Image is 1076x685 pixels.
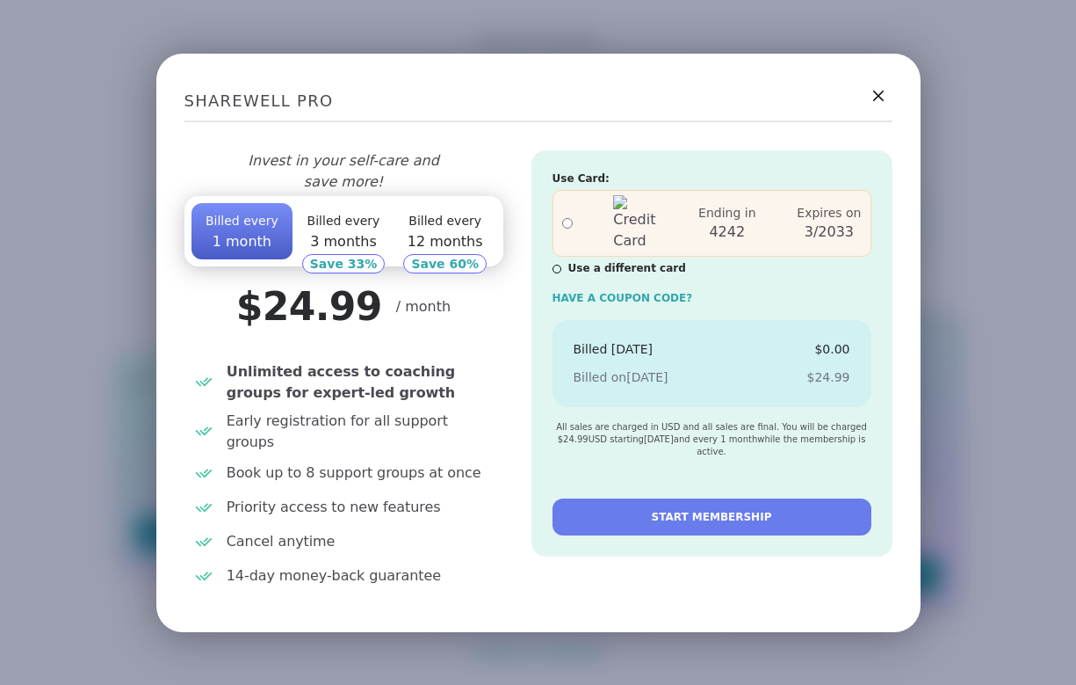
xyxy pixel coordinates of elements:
span: Billed every [206,214,278,228]
div: Use Card: [552,171,871,186]
h2: SHAREWELL PRO [184,82,892,122]
div: 4242 [709,222,745,243]
div: Save 33 % [302,254,386,273]
span: Use a different card [568,261,686,276]
span: 3 months [310,233,377,250]
span: Billed every [408,214,481,228]
span: Unlimited access to coaching groups for expert-led growth [227,361,496,404]
span: Cancel anytime [227,531,496,552]
span: 14-day money-back guarantee [227,565,496,587]
span: START MEMBERSHIP [652,509,772,525]
div: Ending in [698,204,755,222]
div: Billed [DATE] [574,341,654,359]
div: Have a Coupon code? [552,290,871,306]
h4: $ 24.99 [236,281,382,333]
div: All sales are charged in USD and all sales are final. You will be charged $ 24.99 USD starting [D... [552,421,871,458]
div: Billed on [DATE] [574,369,668,387]
div: Save 60 % [403,254,487,273]
span: Priority access to new features [227,497,496,518]
span: Early registration for all support groups [227,411,496,453]
span: Book up to 8 support groups at once [227,463,496,484]
div: Expires on [797,204,861,222]
span: Billed every [307,214,380,228]
span: / month [396,296,451,317]
button: Billed every3 months [292,203,394,259]
span: 12 months [408,233,483,250]
div: 3/2033 [805,222,854,243]
p: Invest in your self-care and save more! [234,150,454,193]
div: $0.00 [814,341,849,359]
button: START MEMBERSHIP [552,499,871,536]
div: $ 24.99 [806,369,849,387]
span: 1 month [213,233,271,250]
img: Credit Card [613,195,657,251]
button: Billed every1 month [191,203,293,259]
button: Billed every12 months [394,203,496,259]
